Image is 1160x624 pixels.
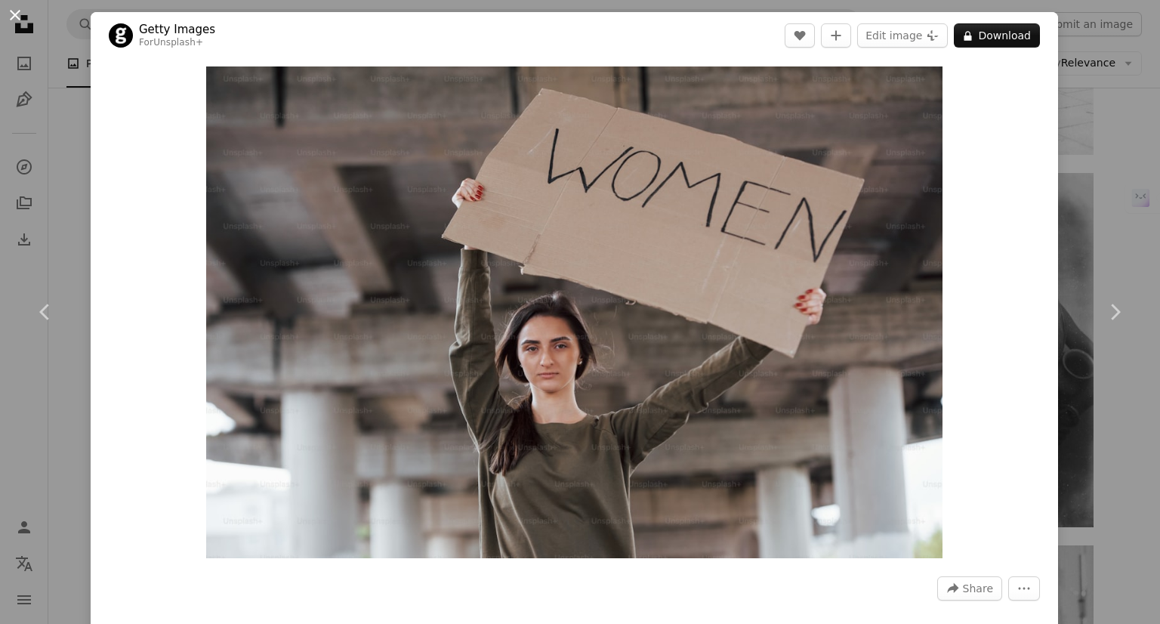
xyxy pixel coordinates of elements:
button: Edit image [857,23,948,48]
button: Download [954,23,1040,48]
a: Next [1069,239,1160,385]
button: More Actions [1008,576,1040,601]
img: Alone in the area. Pretty girl in casual clothes stands with handmade feminist poster in hands. [206,66,942,558]
span: Share [963,577,993,600]
button: Zoom in on this image [206,66,942,558]
a: Unsplash+ [153,37,203,48]
div: For [139,37,215,49]
a: Getty Images [139,22,215,37]
img: Go to Getty Images's profile [109,23,133,48]
button: Share this image [937,576,1002,601]
button: Like [785,23,815,48]
button: Add to Collection [821,23,851,48]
